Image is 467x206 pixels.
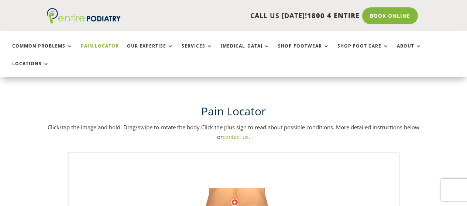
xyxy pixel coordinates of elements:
span: 1800 4 ENTIRE [307,11,360,20]
span: Click the plus sign to read about possible conditions. More detailed instructions below or . [201,123,419,140]
a: Shop Foot Care [337,43,389,59]
a: Book Online [362,7,418,24]
p: CALL US [DATE]! [131,11,360,21]
a: Pain Locator [81,43,119,59]
img: logo (1) [47,8,121,24]
a: Our Expertise [127,43,174,59]
a: About [397,43,422,59]
a: Services [182,43,213,59]
a: Common Problems [12,43,73,59]
span: Click/tap the image and hold. Drag/swipe to rotate the body. [48,123,201,131]
a: contact us [223,133,248,140]
a: Entire Podiatry [47,18,121,25]
a: [MEDICAL_DATA] [221,43,270,59]
a: Shop Footwear [278,43,329,59]
a: Locations [12,61,49,77]
h1: Pain Locator [47,104,420,123]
